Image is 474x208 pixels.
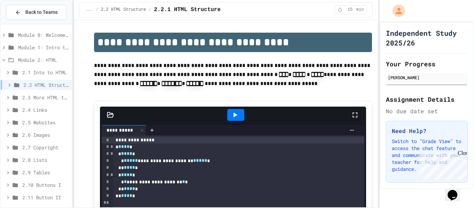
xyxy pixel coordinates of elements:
span: / [96,7,98,13]
span: Module 1: Intro to the Web [18,44,69,51]
span: ... [85,7,93,13]
span: 2.8 Lists [22,156,69,164]
button: Back to Teams [6,5,66,20]
span: 2.6 Images [22,131,69,139]
div: My Account [385,3,407,19]
span: 2.4 Links [22,106,69,114]
div: [PERSON_NAME] [388,74,466,81]
h2: Your Progress [386,59,468,69]
span: 2.2 HTML Structure [24,81,69,89]
span: 2.9 Tables [22,169,69,176]
span: min [356,7,364,13]
span: Module 0: Welcome to Web Development [18,31,69,39]
span: 2.2 HTML Structure [101,7,146,13]
span: / [149,7,151,13]
span: 2.11 Button II [22,194,69,201]
h2: Assignment Details [386,94,468,104]
p: Switch to "Grade View" to access the chat feature and communicate with your teacher for help and ... [392,138,462,173]
span: 2.5 Websites [22,119,69,126]
iframe: chat widget [445,180,467,201]
span: 15 [345,7,356,13]
span: 2.3 More HTML tags [22,94,69,101]
h1: Independent Study 2025/26 [386,28,468,48]
iframe: chat widget [416,150,467,180]
h3: Need Help? [392,127,462,135]
span: 2.2.1 HTML Structure [154,6,221,14]
div: No due date set [386,107,468,115]
span: 2.1 Into to HTML [22,69,69,76]
span: 2.10 Buttons I [22,181,69,189]
div: Chat with us now!Close [3,3,48,44]
span: 2.7 Copyright [22,144,69,151]
span: Module 2: HTML [18,56,69,64]
span: Back to Teams [25,9,58,16]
